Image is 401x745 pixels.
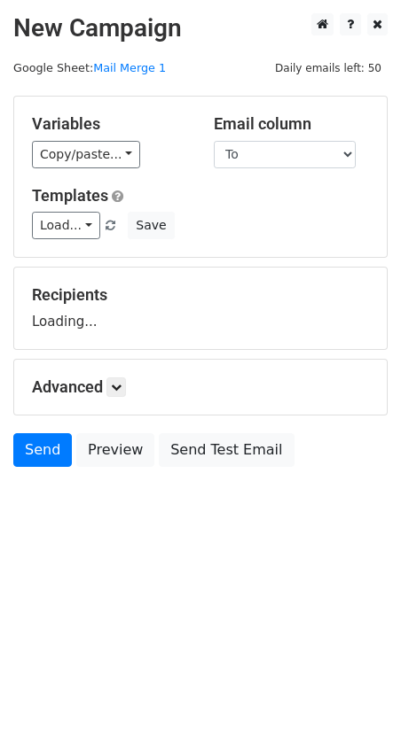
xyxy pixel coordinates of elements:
h5: Email column [214,114,369,134]
a: Mail Merge 1 [93,61,166,74]
small: Google Sheet: [13,61,166,74]
a: Daily emails left: 50 [269,61,388,74]
h5: Variables [32,114,187,134]
div: Loading... [32,285,369,331]
a: Copy/paste... [32,141,140,168]
h5: Recipients [32,285,369,305]
span: Daily emails left: 50 [269,58,388,78]
a: Preview [76,433,154,467]
button: Save [128,212,174,239]
a: Templates [32,186,108,205]
a: Send [13,433,72,467]
h2: New Campaign [13,13,388,43]
h5: Advanced [32,377,369,397]
a: Load... [32,212,100,239]
a: Send Test Email [159,433,294,467]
